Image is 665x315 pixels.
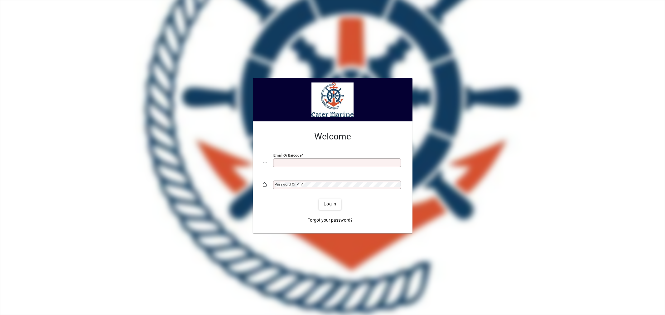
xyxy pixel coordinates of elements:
[307,217,353,223] span: Forgot your password?
[324,201,336,207] span: Login
[305,215,355,226] a: Forgot your password?
[275,182,301,186] mat-label: Password or Pin
[319,199,341,210] button: Login
[263,131,402,142] h2: Welcome
[273,153,301,157] mat-label: Email or Barcode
